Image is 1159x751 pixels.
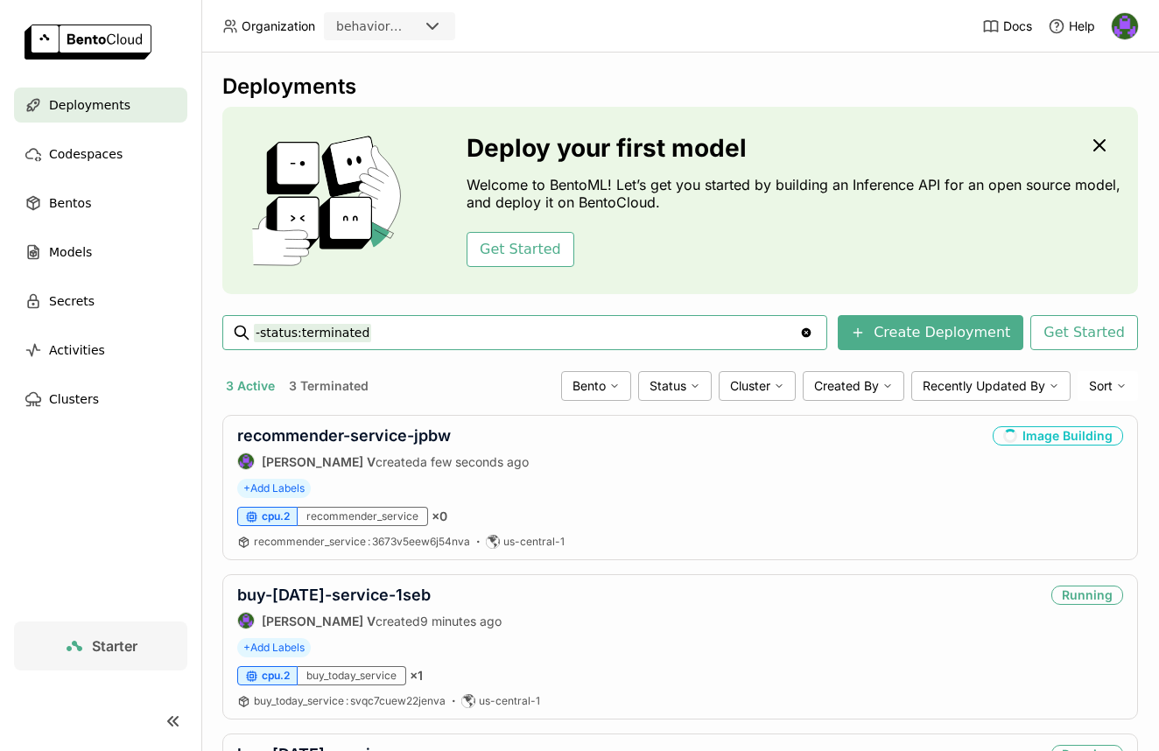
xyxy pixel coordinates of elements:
[237,638,311,657] span: +Add Labels
[1069,18,1095,34] span: Help
[420,454,529,469] span: a few seconds ago
[467,176,1124,211] p: Welcome to BentoML! Let’s get you started by building an Inference API for an open source model, ...
[368,535,370,548] span: :
[572,378,606,394] span: Bento
[561,371,631,401] div: Bento
[993,426,1123,446] div: Image Building
[1078,371,1138,401] div: Sort
[838,315,1023,350] button: Create Deployment
[254,319,799,347] input: Search
[814,378,879,394] span: Created By
[238,453,254,469] img: Gautham V
[92,637,137,655] span: Starter
[1051,586,1123,605] div: Running
[410,668,423,684] span: × 1
[49,340,105,361] span: Activities
[638,371,712,401] div: Status
[242,18,315,34] span: Organization
[262,614,376,628] strong: [PERSON_NAME] V
[254,535,470,548] span: recommender_service 3673v5eew6j54nva
[222,74,1138,100] div: Deployments
[432,509,447,524] span: × 0
[14,382,187,417] a: Clusters
[799,326,813,340] svg: Clear value
[1030,315,1138,350] button: Get Started
[49,95,130,116] span: Deployments
[254,694,446,708] a: buy_today_service:svqc7cuew22jenva
[238,613,254,628] img: Gautham V
[803,371,904,401] div: Created By
[911,371,1071,401] div: Recently Updated By
[1002,428,1018,444] i: loading
[336,18,405,35] div: behaviordelta
[982,18,1032,35] a: Docs
[298,666,406,685] div: buy_today_service
[479,694,540,708] span: us-central-1
[49,389,99,410] span: Clusters
[1089,378,1113,394] span: Sort
[237,453,529,470] div: created
[730,378,770,394] span: Cluster
[262,454,376,469] strong: [PERSON_NAME] V
[49,193,91,214] span: Bentos
[1048,18,1095,35] div: Help
[236,135,425,266] img: cover onboarding
[222,375,278,397] button: 3 Active
[14,284,187,319] a: Secrets
[14,186,187,221] a: Bentos
[262,669,290,683] span: cpu.2
[1112,13,1138,39] img: Gautham V
[923,378,1045,394] span: Recently Updated By
[237,612,502,629] div: created
[262,509,290,523] span: cpu.2
[49,242,92,263] span: Models
[49,291,95,312] span: Secrets
[14,235,187,270] a: Models
[14,137,187,172] a: Codespaces
[14,88,187,123] a: Deployments
[237,586,431,604] a: buy-[DATE]-service-1seb
[254,535,470,549] a: recommender_service:3673v5eew6j54nva
[237,479,311,498] span: +Add Labels
[49,144,123,165] span: Codespaces
[467,134,1124,162] h3: Deploy your first model
[14,621,187,670] a: Starter
[346,694,348,707] span: :
[285,375,372,397] button: 3 Terminated
[1003,18,1032,34] span: Docs
[420,614,502,628] span: 9 minutes ago
[407,18,422,36] input: Selected behaviordelta.
[467,232,574,267] button: Get Started
[503,535,565,549] span: us-central-1
[14,333,187,368] a: Activities
[25,25,151,60] img: logo
[298,507,428,526] div: recommender_service
[719,371,796,401] div: Cluster
[254,694,446,707] span: buy_today_service svqc7cuew22jenva
[650,378,686,394] span: Status
[237,426,451,445] a: recommender-service-jpbw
